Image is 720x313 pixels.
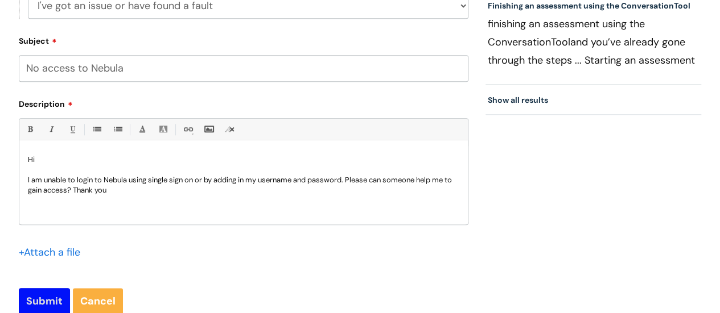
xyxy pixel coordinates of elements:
a: Italic (Ctrl-I) [44,122,58,136]
label: Description [19,95,468,109]
p: I am unable to login to Nebula using single sign on or by adding in my username and password. Ple... [28,175,459,195]
a: 1. Ordered List (Ctrl-Shift-8) [110,122,125,136]
a: Show all results [488,95,548,105]
a: Back Color [156,122,170,136]
label: Subject [19,32,468,46]
a: • Unordered List (Ctrl-Shift-7) [89,122,104,136]
p: finishing an assessment using the Conversation and you’ve already gone through the steps ... Star... [488,15,700,69]
a: Link [180,122,195,136]
a: Bold (Ctrl-B) [23,122,37,136]
a: Insert Image... [201,122,216,136]
a: Font Color [135,122,149,136]
a: Underline(Ctrl-U) [65,122,79,136]
span: Tool [674,1,690,11]
p: Hi [28,155,459,165]
span: Tool [551,35,570,49]
a: Remove formatting (Ctrl-\) [223,122,237,136]
div: Attach a file [19,243,87,261]
a: Finishing an assessment using the ConversationTool [488,1,690,11]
